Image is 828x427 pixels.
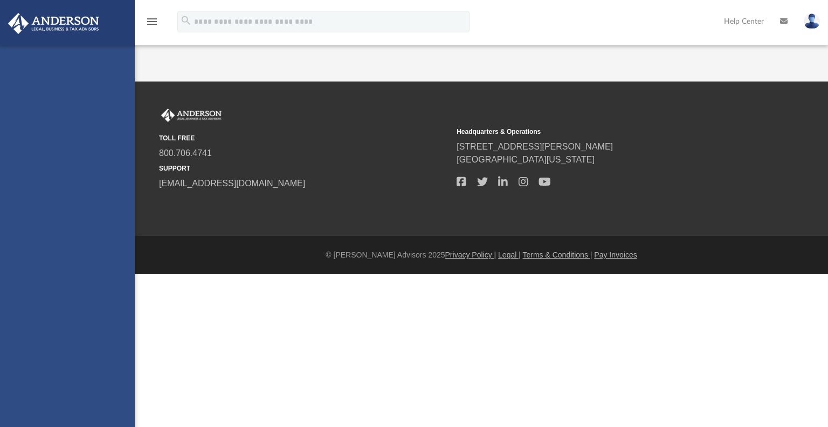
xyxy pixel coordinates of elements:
small: Headquarters & Operations [457,127,747,137]
i: search [180,15,192,26]
a: [GEOGRAPHIC_DATA][US_STATE] [457,155,595,164]
small: SUPPORT [159,164,449,173]
a: Legal | [498,250,521,259]
a: [EMAIL_ADDRESS][DOMAIN_NAME] [159,179,305,188]
a: Terms & Conditions | [523,250,592,259]
a: Privacy Policy | [445,250,496,259]
img: User Pic [804,13,820,29]
i: menu [146,15,158,28]
img: Anderson Advisors Platinum Portal [159,109,224,123]
a: [STREET_ADDRESS][PERSON_NAME] [457,142,613,151]
a: 800.706.4741 [159,148,212,158]
small: TOLL FREE [159,133,449,143]
div: © [PERSON_NAME] Advisors 2025 [135,249,828,261]
a: menu [146,21,158,28]
a: Pay Invoices [594,250,637,259]
img: Anderson Advisors Platinum Portal [5,13,102,34]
